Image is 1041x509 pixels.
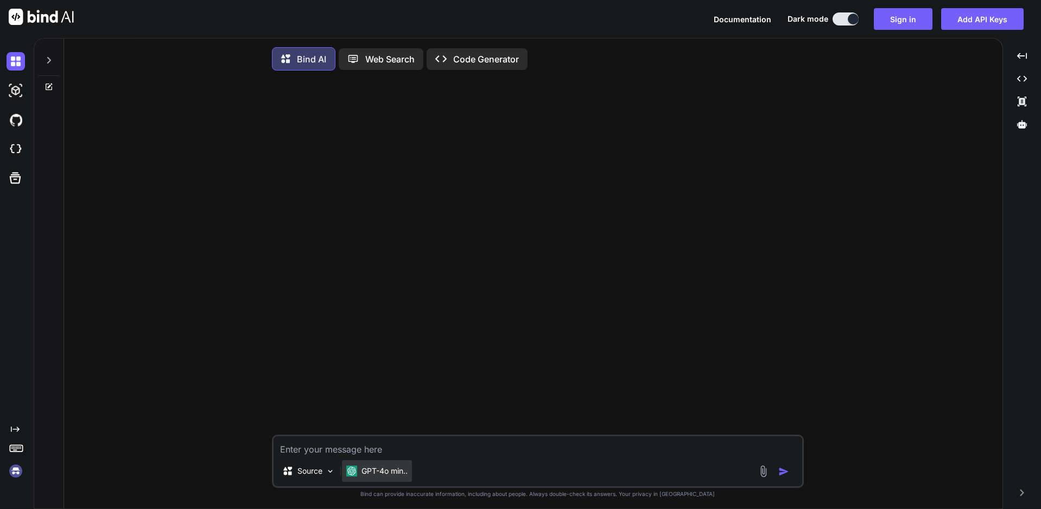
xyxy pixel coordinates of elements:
[7,81,25,100] img: darkAi-studio
[757,465,770,478] img: attachment
[453,53,519,66] p: Code Generator
[788,14,828,24] span: Dark mode
[7,52,25,71] img: darkChat
[272,490,804,498] p: Bind can provide inaccurate information, including about people. Always double-check its answers....
[297,53,326,66] p: Bind AI
[346,466,357,476] img: GPT-4o mini
[297,466,322,476] p: Source
[874,8,932,30] button: Sign in
[361,466,408,476] p: GPT-4o min..
[714,15,771,24] span: Documentation
[9,9,74,25] img: Bind AI
[941,8,1024,30] button: Add API Keys
[365,53,415,66] p: Web Search
[326,467,335,476] img: Pick Models
[7,111,25,129] img: githubDark
[7,462,25,480] img: signin
[7,140,25,158] img: cloudideIcon
[778,466,789,477] img: icon
[714,14,771,25] button: Documentation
